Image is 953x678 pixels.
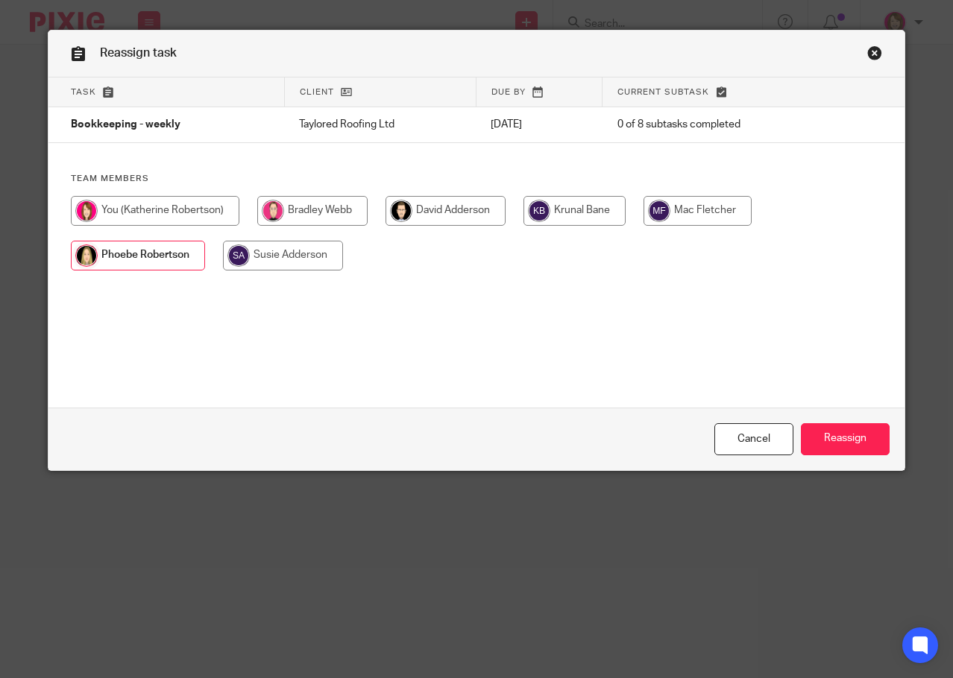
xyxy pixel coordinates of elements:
[300,88,334,96] span: Client
[71,88,96,96] span: Task
[491,88,526,96] span: Due by
[603,107,836,143] td: 0 of 8 subtasks completed
[867,45,882,66] a: Close this dialog window
[617,88,709,96] span: Current subtask
[491,117,588,132] p: [DATE]
[714,423,793,455] a: Close this dialog window
[71,120,180,130] span: Bookkeeping - weekly
[801,423,890,455] input: Reassign
[71,173,882,185] h4: Team members
[100,47,177,59] span: Reassign task
[299,117,461,132] p: Taylored Roofing Ltd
